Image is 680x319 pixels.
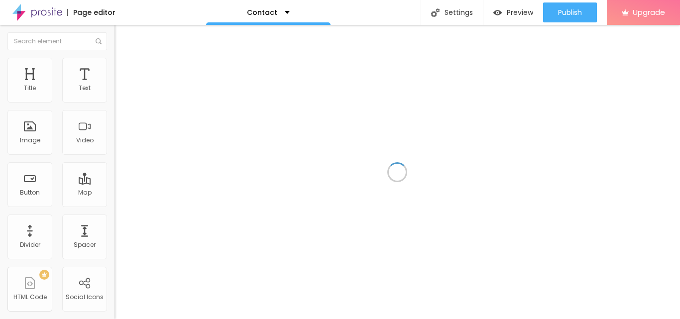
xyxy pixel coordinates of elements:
button: Preview [483,2,543,22]
input: Search element [7,32,107,50]
div: Social Icons [66,294,104,301]
img: view-1.svg [493,8,502,17]
div: Video [76,137,94,144]
div: Title [24,85,36,92]
p: Contact [247,9,277,16]
div: Image [20,137,40,144]
div: Text [79,85,91,92]
span: Publish [558,8,582,16]
button: Publish [543,2,597,22]
img: Icone [96,38,102,44]
div: Divider [20,241,40,248]
div: HTML Code [13,294,47,301]
img: Icone [431,8,440,17]
span: Upgrade [633,8,665,16]
span: Preview [507,8,533,16]
div: Page editor [67,9,115,16]
div: Spacer [74,241,96,248]
div: Map [78,189,92,196]
div: Button [20,189,40,196]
